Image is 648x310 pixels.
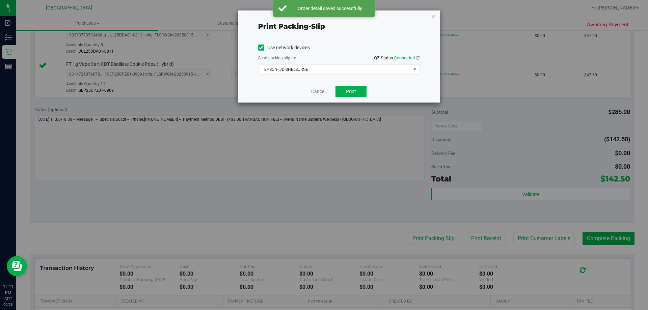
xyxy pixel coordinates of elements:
[346,89,356,94] span: Print
[335,86,367,97] button: Print
[258,55,296,61] label: Send packing-slip to:
[258,22,325,30] span: Print packing-slip
[259,65,411,74] span: EPSON- JD-SHELBURNE
[410,65,419,74] span: select
[311,88,325,95] a: Cancel
[394,55,415,60] span: Connected
[258,44,310,51] label: Use network devices
[374,55,420,60] span: QZ Status:
[290,5,370,12] div: Order detail saved successfully
[7,256,27,276] iframe: Resource center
